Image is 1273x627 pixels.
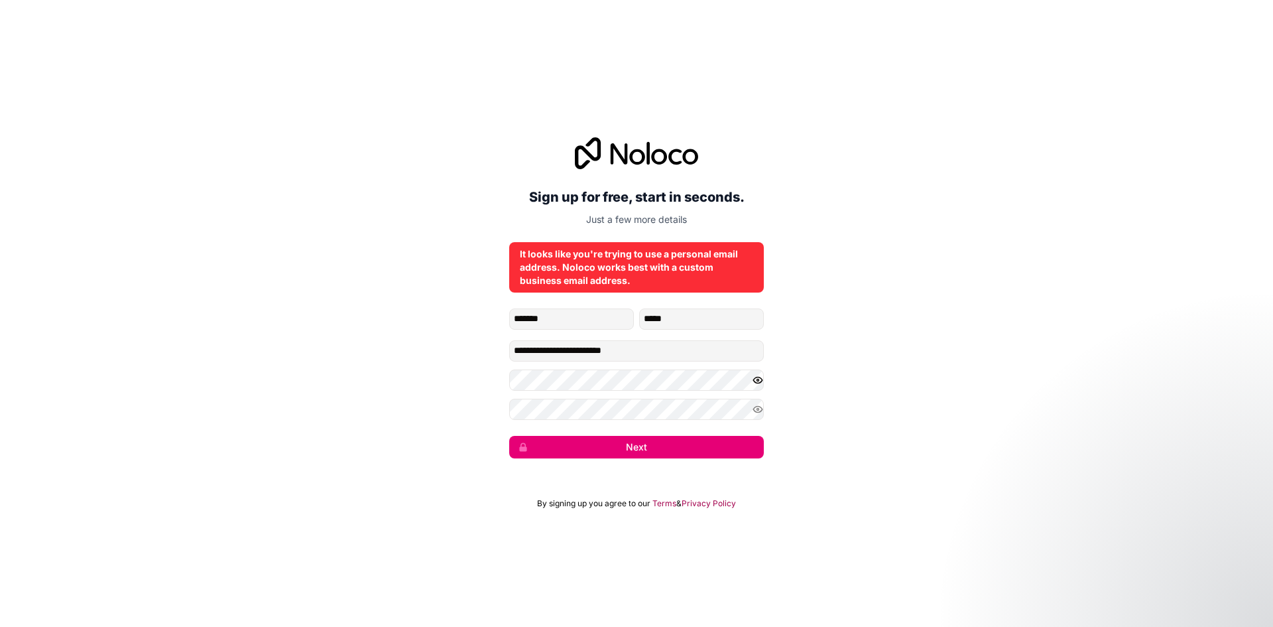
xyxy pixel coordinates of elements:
[509,436,764,458] button: Next
[682,498,736,509] a: Privacy Policy
[509,213,764,226] p: Just a few more details
[652,498,676,509] a: Terms
[509,185,764,209] h2: Sign up for free, start in seconds.
[676,498,682,509] span: &
[509,370,764,391] input: Password
[520,247,753,287] div: It looks like you're trying to use a personal email address. Noloco works best with a custom busi...
[1008,527,1273,620] iframe: Intercom notifications message
[509,309,634,330] input: given-name
[639,309,764,330] input: family-name
[509,340,764,362] input: Email address
[537,498,650,509] span: By signing up you agree to our
[509,399,764,420] input: Confirm password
